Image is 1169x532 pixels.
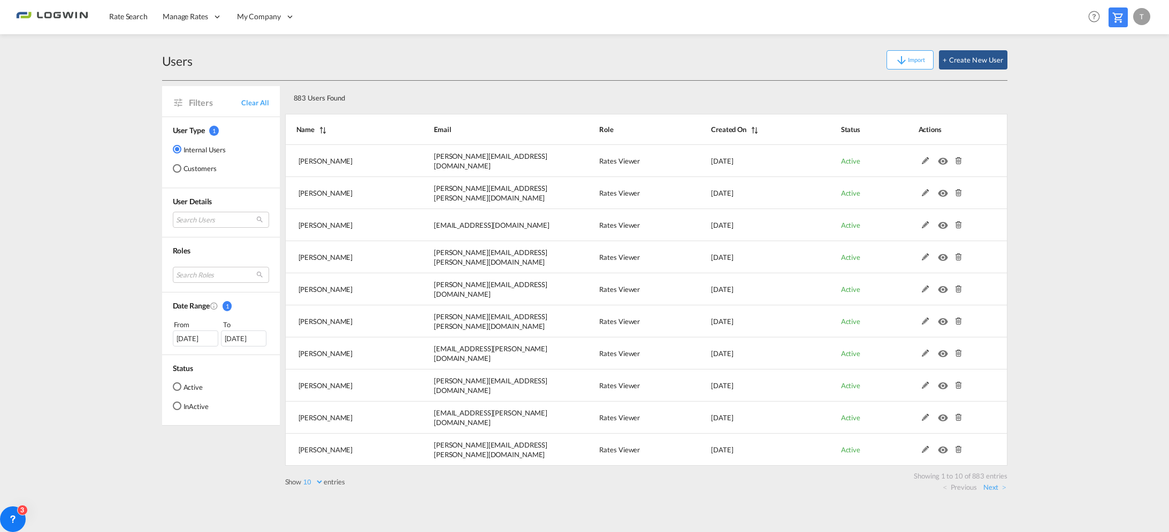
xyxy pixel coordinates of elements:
span: Rates Viewer [599,189,640,197]
span: Active [841,413,860,422]
span: [DATE] [711,157,733,165]
td: 2025-08-29 [684,434,814,466]
th: Name [285,114,407,145]
th: Created On [684,114,814,145]
span: [EMAIL_ADDRESS][PERSON_NAME][DOMAIN_NAME] [434,344,547,363]
td: 2025-09-01 [684,241,814,273]
span: My Company [237,11,281,22]
span: [PERSON_NAME][EMAIL_ADDRESS][DOMAIN_NAME] [434,376,547,395]
span: Rates Viewer [599,285,640,294]
td: Ralf Schneider [285,305,407,337]
select: Showentries [301,477,324,487]
span: [DATE] [711,189,733,197]
span: Help [1085,7,1103,26]
span: [PERSON_NAME] [299,349,353,358]
div: T [1133,8,1150,25]
td: Rates Viewer [572,337,684,369]
span: [DATE] [711,221,733,229]
md-icon: icon-eye [938,187,952,194]
span: Date Range [173,301,210,310]
th: Actions [892,114,1007,145]
div: To [222,319,269,330]
td: Rates Viewer [572,273,684,305]
md-icon: icon-arrow-down [895,54,908,67]
span: [PERSON_NAME][EMAIL_ADDRESS][PERSON_NAME][DOMAIN_NAME] [434,312,547,330]
img: bc73a0e0d8c111efacd525e4c8ad7d32.png [16,5,88,29]
span: [PERSON_NAME][EMAIL_ADDRESS][PERSON_NAME][DOMAIN_NAME] [434,441,547,459]
span: [PERSON_NAME] [299,157,353,165]
span: Manage Rates [163,11,208,22]
span: [DATE] [711,445,733,454]
div: Showing 1 to 10 of 883 entries [291,466,1007,481]
td: Rates Viewer [572,241,684,273]
span: [DATE] [711,381,733,390]
md-icon: icon-eye [938,379,952,387]
span: [PERSON_NAME][EMAIL_ADDRESS][DOMAIN_NAME] [434,280,547,298]
span: Rate Search [109,12,148,21]
span: [PERSON_NAME] [299,445,353,454]
span: User Type [173,126,205,135]
span: [PERSON_NAME][EMAIL_ADDRESS][PERSON_NAME][DOMAIN_NAME] [434,248,547,266]
a: Previous [943,482,976,492]
md-icon: Created On [210,302,218,310]
div: 883 Users Found [289,85,932,107]
span: Rates Viewer [599,221,640,229]
span: [PERSON_NAME] [299,189,353,197]
md-icon: icon-eye [938,251,952,258]
td: 2025-09-02 [684,177,814,209]
td: David Polomcak [285,241,407,273]
span: Active [841,157,860,165]
md-icon: icon-eye [938,443,952,451]
span: [PERSON_NAME] [299,221,353,229]
td: 2025-09-01 [684,273,814,305]
span: User Details [173,197,212,206]
md-icon: icon-eye [938,219,952,226]
td: Rates Viewer [572,369,684,402]
td: Jaroslaw Bankowski [285,434,407,466]
span: Active [841,381,860,390]
td: Lukas Windt [285,337,407,369]
div: Users [162,52,193,70]
td: anita.gupta@logwin-logistics.com [407,369,573,402]
td: Karolina Simova [285,273,407,305]
span: Status [173,364,193,373]
td: Anita Gupta [285,369,407,402]
md-radio-button: Active [173,381,209,392]
span: Active [841,317,860,326]
td: Rates Viewer [572,209,684,241]
span: [PERSON_NAME] [299,413,353,422]
td: karolina.simova@logwin-logistics.com [407,273,573,305]
td: 2025-09-02 [684,209,814,241]
span: [DATE] [711,253,733,261]
span: [DATE] [711,413,733,422]
span: [EMAIL_ADDRESS][DOMAIN_NAME] [434,221,549,229]
span: Roles [173,246,191,255]
span: Active [841,349,860,358]
span: [DATE] [711,317,733,326]
span: [DATE] [711,285,733,294]
span: [DATE] [711,349,733,358]
span: [PERSON_NAME] [299,253,353,261]
md-icon: icon-eye [938,411,952,419]
md-icon: icon-eye [938,315,952,322]
td: Tasneem Arbi [285,209,407,241]
span: Rates Viewer [599,413,640,422]
td: lukas.windt@logwin-logistics.com [407,337,573,369]
th: Email [407,114,573,145]
span: [PERSON_NAME] [299,317,353,326]
td: megan.wise@logwin-logistics.com [407,177,573,209]
span: Clear All [241,98,269,107]
div: [DATE] [173,330,218,346]
span: 1 [209,126,219,136]
span: [PERSON_NAME][EMAIL_ADDRESS][PERSON_NAME][DOMAIN_NAME] [434,184,547,202]
span: 1 [223,301,232,311]
md-icon: icon-eye [938,347,952,354]
label: Show entries [285,477,345,487]
td: 2025-08-29 [684,305,814,337]
td: Rates Viewer [572,305,684,337]
md-radio-button: InActive [173,400,209,411]
td: Rates Viewer [572,177,684,209]
span: Rates Viewer [599,317,640,326]
span: Rates Viewer [599,381,640,390]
